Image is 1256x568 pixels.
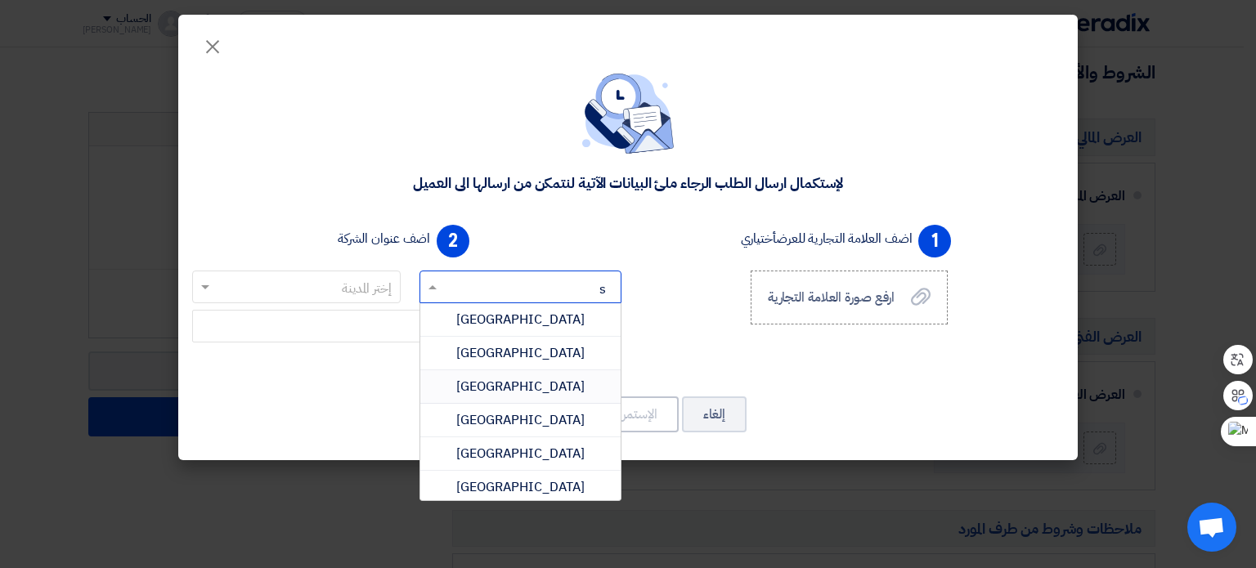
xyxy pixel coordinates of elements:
button: Close [190,26,235,59]
span: × [203,21,222,70]
label: اضف عنوان الشركة [338,229,431,248]
span: [GEOGRAPHIC_DATA] [456,477,585,497]
span: 1 [918,225,951,257]
span: ارفع صورة العلامة التجارية [768,288,895,307]
div: لإستكمال ارسال الطلب الرجاء ملئ البيانات الآتية لنتمكن من ارسالها الى العميل [413,173,844,192]
span: [GEOGRAPHIC_DATA] [456,410,585,430]
span: [GEOGRAPHIC_DATA] [456,444,585,463]
span: 2 [437,225,469,257]
span: [GEOGRAPHIC_DATA] [456,343,585,363]
input: إضافة عنوان [192,310,621,342]
span: أختياري [741,229,776,248]
label: اضف العلامة التجارية للعرض [741,229,913,248]
div: Open chat [1187,503,1236,552]
button: إلغاء [682,396,747,432]
img: empty_state_contact.svg [582,74,674,154]
span: [GEOGRAPHIC_DATA] [456,310,585,329]
span: [GEOGRAPHIC_DATA] [456,377,585,396]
